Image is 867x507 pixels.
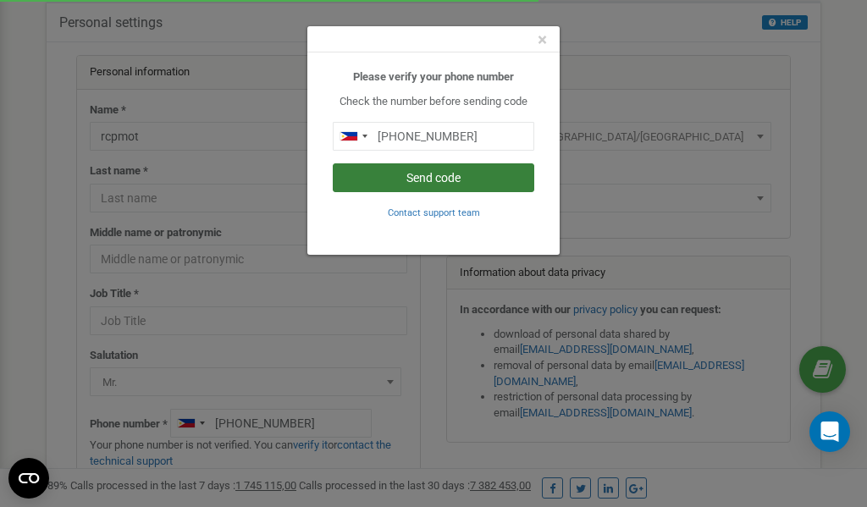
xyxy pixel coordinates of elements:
[353,70,514,83] b: Please verify your phone number
[333,163,534,192] button: Send code
[388,207,480,218] small: Contact support team
[809,411,850,452] div: Open Intercom Messenger
[334,123,373,150] div: Telephone country code
[333,94,534,110] p: Check the number before sending code
[538,30,547,50] span: ×
[538,31,547,49] button: Close
[8,458,49,499] button: Open CMP widget
[388,206,480,218] a: Contact support team
[333,122,534,151] input: 0905 123 4567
